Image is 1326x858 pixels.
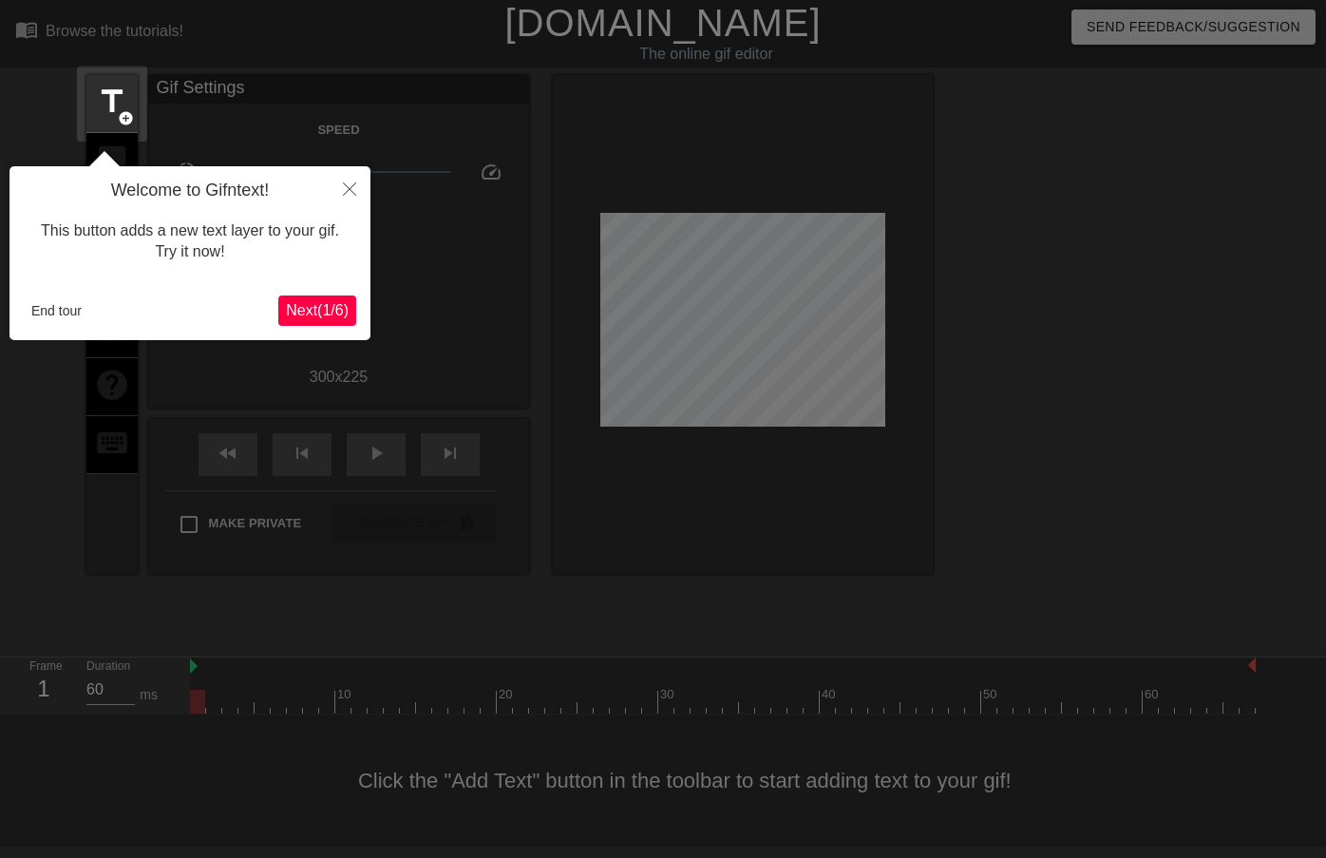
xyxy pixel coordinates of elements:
span: Next ( 1 / 6 ) [286,302,349,318]
div: This button adds a new text layer to your gif. Try it now! [24,201,356,282]
button: End tour [24,296,89,325]
button: Close [329,166,370,210]
button: Next [278,296,356,326]
h4: Welcome to Gifntext! [24,181,356,201]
